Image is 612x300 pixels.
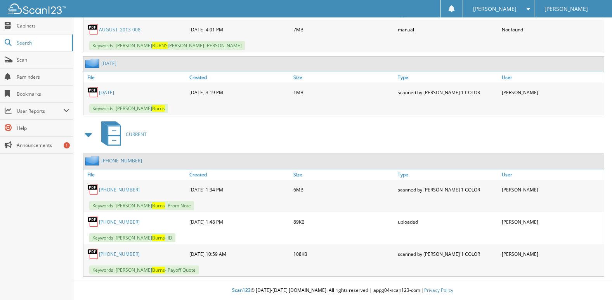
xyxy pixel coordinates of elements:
span: Burns [152,234,165,241]
span: Burns [152,202,165,209]
div: 7MB [291,22,395,37]
span: Search [17,40,68,46]
a: Type [396,169,500,180]
div: 1MB [291,84,395,100]
div: 108KB [291,246,395,262]
span: Burns [152,267,165,273]
div: uploaded [396,214,500,229]
a: [PHONE_NUMBER] [99,219,140,225]
span: CURRENT [126,131,147,138]
div: scanned by [PERSON_NAME] 1 COLOR [396,246,500,262]
a: [DATE] [99,89,114,96]
a: Created [187,169,291,180]
span: [PERSON_NAME] [473,7,517,11]
iframe: Chat Widget [573,263,612,300]
a: Type [396,72,500,83]
span: Announcements [17,142,69,148]
span: BURNS [152,42,168,49]
span: Reminders [17,74,69,80]
img: folder2.png [85,156,101,166]
div: scanned by [PERSON_NAME] 1 COLOR [396,84,500,100]
div: [DATE] 4:01 PM [187,22,291,37]
span: Help [17,125,69,131]
div: [DATE] 3:19 PM [187,84,291,100]
img: scan123-logo-white.svg [8,3,66,14]
div: scanned by [PERSON_NAME] 1 COLOR [396,182,500,197]
img: folder2.png [85,59,101,68]
a: Privacy Policy [424,287,453,293]
img: PDF.png [87,216,99,228]
span: Cabinets [17,22,69,29]
div: 6MB [291,182,395,197]
div: Not found [500,22,604,37]
img: PDF.png [87,248,99,260]
img: PDF.png [87,184,99,195]
span: Keywords: [PERSON_NAME] - ID [89,233,175,242]
a: Size [291,169,395,180]
span: Bookmarks [17,91,69,97]
span: User Reports [17,108,64,114]
span: Keywords: [PERSON_NAME] [89,104,168,113]
span: Scan123 [232,287,251,293]
span: Scan [17,57,69,63]
a: [PHONE_NUMBER] [101,157,142,164]
a: [DATE] [101,60,116,67]
a: [PHONE_NUMBER] [99,251,140,257]
div: © [DATE]-[DATE] [DOMAIN_NAME]. All rights reserved | appg04-scan123-com | [73,281,612,300]
span: Keywords: [PERSON_NAME] - Payoff Quote [89,266,199,274]
div: 1 [64,142,70,148]
div: 89KB [291,214,395,229]
img: PDF.png [87,86,99,98]
a: User [500,169,604,180]
a: Size [291,72,395,83]
span: [PERSON_NAME] [544,7,588,11]
a: File [83,169,187,180]
div: [DATE] 1:48 PM [187,214,291,229]
span: Keywords: [PERSON_NAME] - Prom Note [89,201,194,210]
a: User [500,72,604,83]
a: CURRENT [97,119,147,150]
a: File [83,72,187,83]
div: [DATE] 1:34 PM [187,182,291,197]
div: [PERSON_NAME] [500,246,604,262]
div: [DATE] 10:59 AM [187,246,291,262]
div: [PERSON_NAME] [500,84,604,100]
img: PDF.png [87,24,99,35]
span: Burns [152,105,165,112]
div: manual [396,22,500,37]
span: Keywords: [PERSON_NAME] [PERSON_NAME] [PERSON_NAME] [89,41,245,50]
div: [PERSON_NAME] [500,214,604,229]
div: [PERSON_NAME] [500,182,604,197]
a: AUGUST_2013-008 [99,26,140,33]
a: [PHONE_NUMBER] [99,186,140,193]
a: Created [187,72,291,83]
